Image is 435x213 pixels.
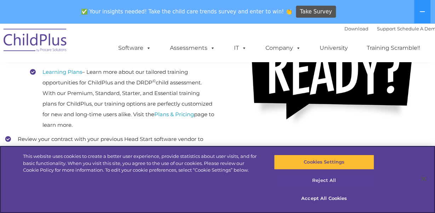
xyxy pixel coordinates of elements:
button: Cookies Settings [274,155,374,170]
a: Assessments [163,41,222,55]
sup: © [153,78,156,83]
button: Close [416,171,431,187]
a: Training Scramble!! [360,41,427,55]
a: Take Survey [296,6,336,18]
li: – Learn more about our tailored training opportunities for ChildPlus and the DRDP child assessmen... [30,67,214,130]
span: Take Survey [300,6,332,18]
a: Learning Plans [42,69,82,75]
span: ✅ Your insights needed! Take the child care trends survey and enter to win! 👏 [78,5,295,18]
a: Support [377,26,396,31]
a: Download [344,26,368,31]
button: Reject All [274,173,374,188]
div: This website uses cookies to create a better user experience, provide statistics about user visit... [23,153,261,174]
a: IT [227,41,254,55]
li: Review your contract with your previous Head Start software vendor to find out if any special not... [5,134,214,176]
button: Accept All Cookies [274,191,374,206]
a: Company [258,41,308,55]
a: Software [111,41,158,55]
a: Plans & Pricing [154,111,194,118]
a: University [313,41,355,55]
